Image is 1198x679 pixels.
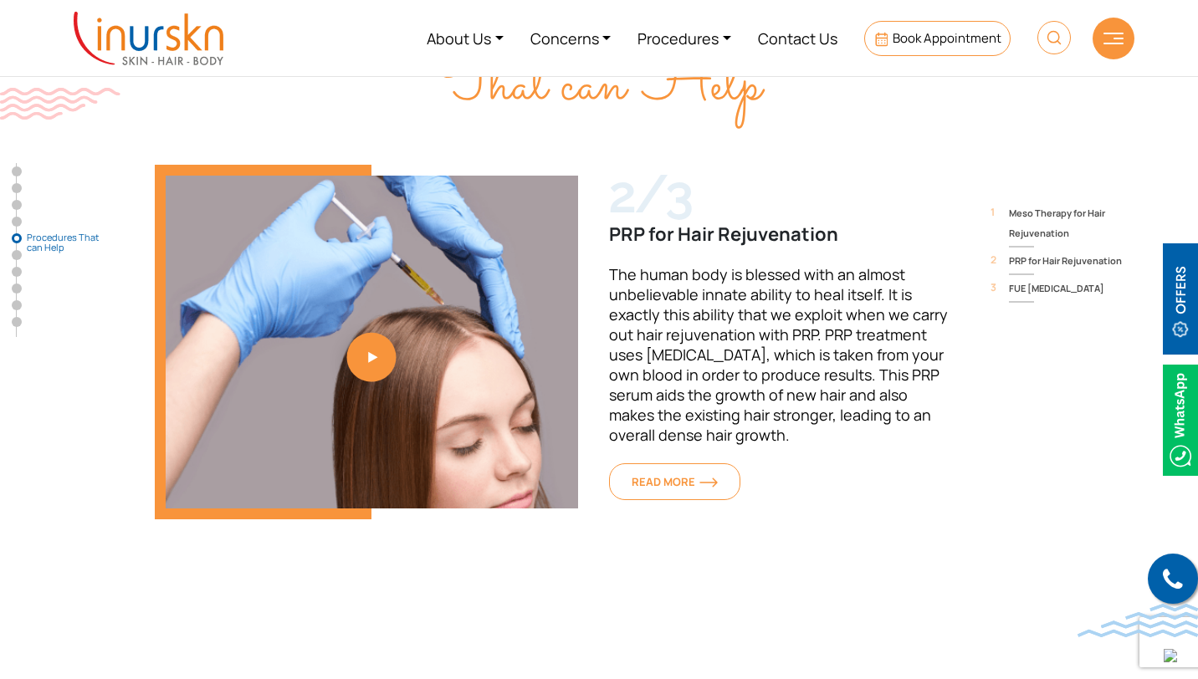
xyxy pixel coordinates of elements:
[609,223,953,245] h6: PRP for Hair Rejuvenation
[991,278,996,298] span: 3
[864,21,1011,56] a: Book Appointment
[1103,33,1124,44] img: hamLine.svg
[609,463,740,500] a: READ MORE
[12,233,22,243] a: Procedures That can Help
[699,477,718,488] img: orange-arrow.svg
[609,165,953,223] div: 2/3
[1163,410,1198,428] a: Whatsappicon
[1163,243,1198,355] img: offerBt
[1078,604,1198,637] img: bluewave
[27,232,110,253] span: Procedures That can Help
[1164,649,1177,662] img: up-blue-arrow.svg
[1037,21,1071,54] img: HeaderSearch
[745,7,851,69] a: Contact Us
[991,202,995,222] span: 1
[632,474,718,489] span: READ MORE
[991,250,996,270] span: 2
[624,7,745,69] a: Procedures
[893,29,1001,47] span: Book Appointment
[1009,203,1134,243] span: Meso Therapy for Hair Rejuvenation
[517,7,625,69] a: Concerns
[413,7,517,69] a: About Us
[1009,251,1134,271] span: PRP for Hair Rejuvenation
[1009,278,1134,299] span: FUE [MEDICAL_DATA]
[437,43,761,130] span: That can Help
[1163,365,1198,476] img: Whatsappicon
[64,165,1134,541] div: 2 / 3
[74,12,223,65] img: inurskn-logo
[609,264,948,445] span: The human body is blessed with an almost unbelievable innate ability to heal itself. It is exactl...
